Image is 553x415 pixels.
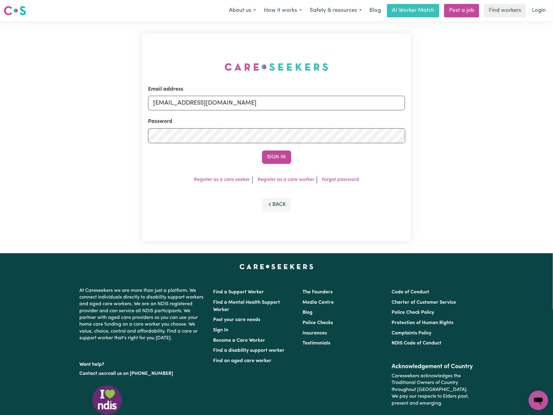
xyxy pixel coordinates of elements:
label: Email address [148,85,183,93]
a: Register as a care worker [257,177,314,182]
a: Find workers [484,4,526,17]
a: Forgot password [322,177,359,182]
a: NDIS Code of Conduct [392,341,441,346]
a: Find a Mental Health Support Worker [213,300,280,312]
a: Post your care needs [213,317,261,322]
iframe: Button to launch messaging window [529,391,548,410]
a: Register as a care seeker [194,177,250,182]
p: Want help? [80,359,206,368]
a: Careseekers home page [240,264,313,269]
p: Careseekers acknowledges the Traditional Owners of Country throughout [GEOGRAPHIC_DATA]. We pay o... [392,370,473,409]
a: Find an aged care worker [213,358,272,363]
img: Careseekers logo [4,5,26,16]
button: About us [225,4,260,17]
a: Complaints Policy [392,331,431,336]
a: Media Centre [302,300,334,305]
button: Back [262,198,291,211]
p: or [80,368,206,379]
a: Find a disability support worker [213,348,285,353]
a: Careseekers logo [4,4,26,18]
a: Contact us [80,371,104,376]
button: How it works [260,4,306,17]
a: Police Checks [302,320,333,325]
p: At Careseekers we are more than just a platform. We connect individuals directly to disability su... [80,285,206,344]
a: Find a Support Worker [213,290,264,295]
a: Code of Conduct [392,290,429,295]
a: Become a Care Worker [213,338,265,343]
a: call us on [PHONE_NUMBER] [108,371,173,376]
button: Safety & resources [306,4,366,17]
input: Email address [148,96,405,110]
a: Blog [302,310,313,315]
a: Testimonials [302,341,330,346]
a: Blog [366,4,385,17]
label: Password [148,118,172,126]
a: Post a job [444,4,479,17]
a: Sign In [213,328,229,333]
button: Sign In [262,150,291,164]
a: AI Worker Match [387,4,439,17]
a: The Founders [302,290,333,295]
a: Insurances [302,331,327,336]
a: Login [528,4,549,17]
a: Charter of Customer Service [392,300,456,305]
a: Protection of Human Rights [392,320,453,325]
a: Police Check Policy [392,310,434,315]
h2: Acknowledgement of Country [392,363,473,370]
